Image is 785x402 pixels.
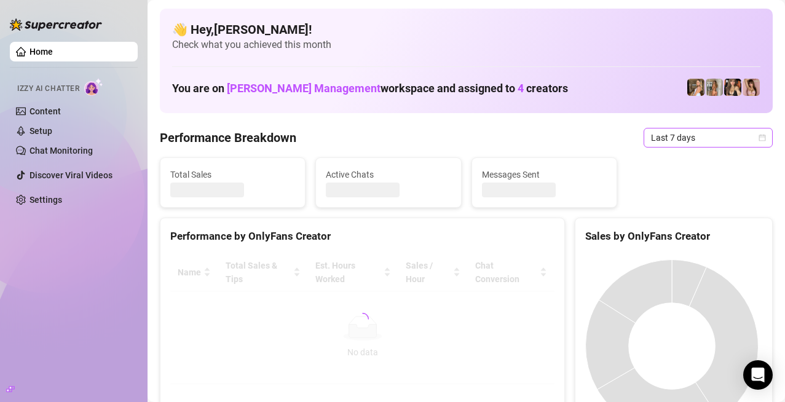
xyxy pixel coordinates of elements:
[30,195,62,205] a: Settings
[759,134,766,141] span: calendar
[518,82,524,95] span: 4
[724,79,741,96] img: Runa
[30,126,52,136] a: Setup
[172,21,760,38] h4: 👋 Hey, [PERSON_NAME] !
[6,385,15,393] span: build
[227,82,381,95] span: [PERSON_NAME] Management
[30,47,53,57] a: Home
[357,313,369,325] span: loading
[172,38,760,52] span: Check what you achieved this month
[30,106,61,116] a: Content
[30,170,112,180] a: Discover Viral Videos
[651,128,765,147] span: Last 7 days
[743,79,760,96] img: Runa
[160,129,296,146] h4: Performance Breakdown
[84,78,103,96] img: AI Chatter
[10,18,102,31] img: logo-BBDzfeDw.svg
[687,79,704,96] img: Charli
[172,82,568,95] h1: You are on workspace and assigned to creators
[170,168,295,181] span: Total Sales
[706,79,723,96] img: Sav
[743,360,773,390] div: Open Intercom Messenger
[482,168,607,181] span: Messages Sent
[326,168,451,181] span: Active Chats
[17,83,79,95] span: Izzy AI Chatter
[585,228,762,245] div: Sales by OnlyFans Creator
[30,146,93,156] a: Chat Monitoring
[170,228,554,245] div: Performance by OnlyFans Creator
